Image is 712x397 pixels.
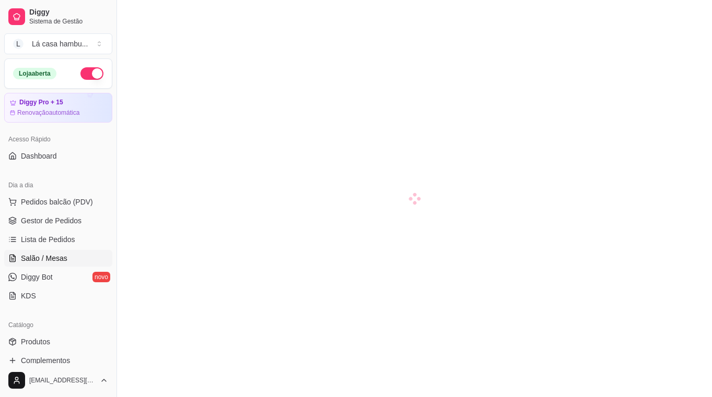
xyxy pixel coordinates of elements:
[4,231,112,248] a: Lista de Pedidos
[4,131,112,148] div: Acesso Rápido
[21,215,81,226] span: Gestor de Pedidos
[21,291,36,301] span: KDS
[21,355,70,366] span: Complementos
[4,269,112,285] a: Diggy Botnovo
[80,67,103,80] button: Alterar Status
[29,8,108,17] span: Diggy
[21,234,75,245] span: Lista de Pedidos
[29,376,96,384] span: [EMAIL_ADDRESS][DOMAIN_NAME]
[21,272,53,282] span: Diggy Bot
[4,333,112,350] a: Produtos
[21,197,93,207] span: Pedidos balcão (PDV)
[32,39,88,49] div: Lá casa hambu ...
[19,99,63,106] article: Diggy Pro + 15
[4,287,112,304] a: KDS
[4,177,112,194] div: Dia a dia
[13,39,24,49] span: L
[4,250,112,267] a: Salão / Mesas
[4,93,112,123] a: Diggy Pro + 15Renovaçãoautomática
[21,253,67,263] span: Salão / Mesas
[4,33,112,54] button: Select a team
[4,212,112,229] a: Gestor de Pedidos
[4,4,112,29] a: DiggySistema de Gestão
[29,17,108,26] span: Sistema de Gestão
[21,151,57,161] span: Dashboard
[17,109,79,117] article: Renovação automática
[4,352,112,369] a: Complementos
[4,368,112,393] button: [EMAIL_ADDRESS][DOMAIN_NAME]
[4,317,112,333] div: Catálogo
[4,194,112,210] button: Pedidos balcão (PDV)
[13,68,56,79] div: Loja aberta
[4,148,112,164] a: Dashboard
[21,336,50,347] span: Produtos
